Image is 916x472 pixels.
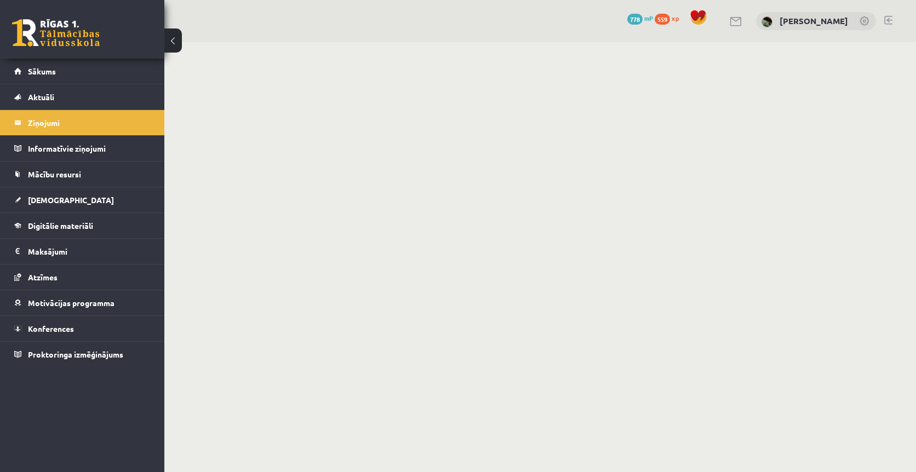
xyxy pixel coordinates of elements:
[28,110,151,135] legend: Ziņojumi
[14,84,151,110] a: Aktuāli
[627,14,643,25] span: 778
[14,264,151,290] a: Atzīmes
[28,221,93,231] span: Digitālie materiāli
[28,349,123,359] span: Proktoringa izmēģinājums
[14,187,151,212] a: [DEMOGRAPHIC_DATA]
[644,14,653,22] span: mP
[655,14,670,25] span: 559
[14,59,151,84] a: Sākums
[28,136,151,161] legend: Informatīvie ziņojumi
[28,195,114,205] span: [DEMOGRAPHIC_DATA]
[780,15,848,26] a: [PERSON_NAME]
[28,272,58,282] span: Atzīmes
[28,92,54,102] span: Aktuāli
[14,162,151,187] a: Mācību resursi
[14,290,151,315] a: Motivācijas programma
[14,110,151,135] a: Ziņojumi
[14,239,151,264] a: Maksājumi
[14,342,151,367] a: Proktoringa izmēģinājums
[14,136,151,161] a: Informatīvie ziņojumi
[28,298,114,308] span: Motivācijas programma
[12,19,100,47] a: Rīgas 1. Tālmācības vidusskola
[28,169,81,179] span: Mācību resursi
[627,14,653,22] a: 778 mP
[14,213,151,238] a: Digitālie materiāli
[762,16,772,27] img: Marta Cekula
[14,316,151,341] a: Konferences
[28,324,74,333] span: Konferences
[28,66,56,76] span: Sākums
[28,239,151,264] legend: Maksājumi
[672,14,679,22] span: xp
[655,14,684,22] a: 559 xp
